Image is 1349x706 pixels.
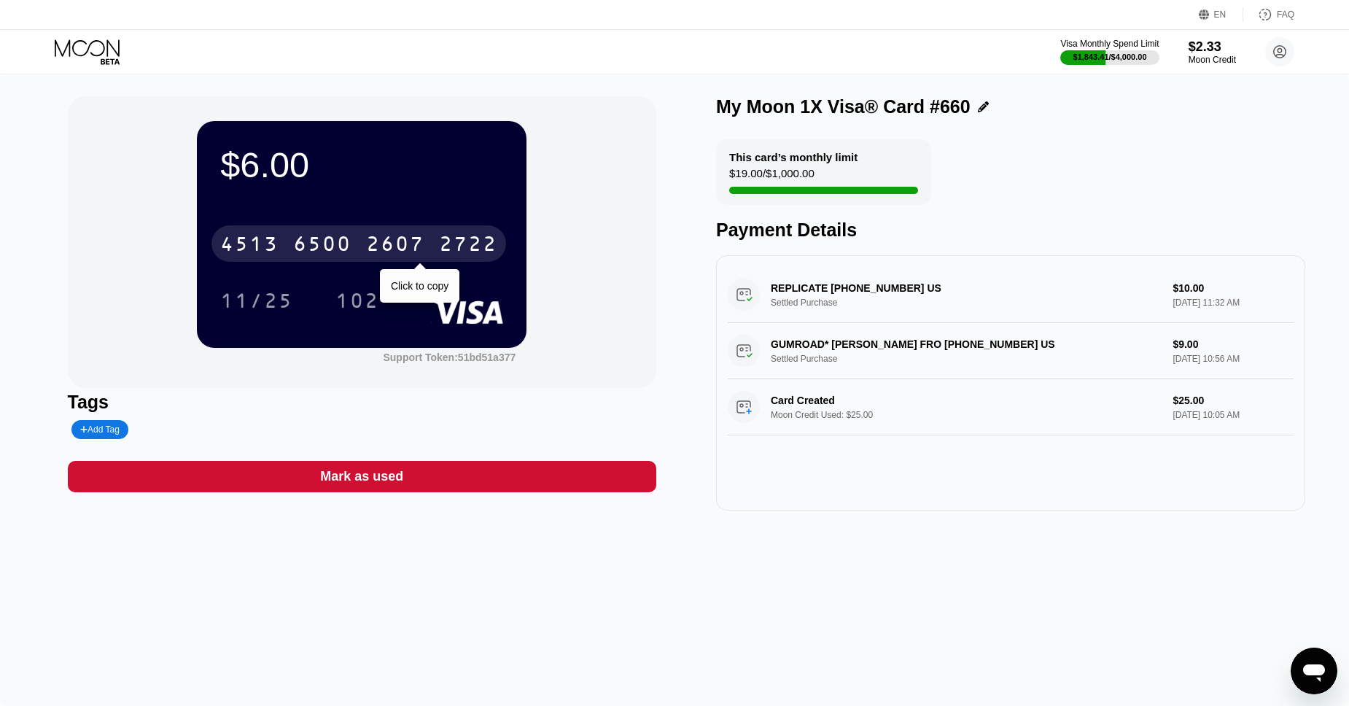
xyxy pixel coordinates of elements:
div: 102 [324,282,390,319]
div: 6500 [293,234,351,257]
div: $19.00 / $1,000.00 [729,167,815,187]
div: Add Tag [71,420,128,439]
div: FAQ [1277,9,1294,20]
div: 11/25 [209,282,304,319]
div: Mark as used [320,468,403,485]
div: Support Token: 51bd51a377 [383,352,516,363]
div: Payment Details [716,220,1305,241]
div: EN [1199,7,1243,22]
div: This card’s monthly limit [729,151,858,163]
div: $1,843.41 / $4,000.00 [1073,53,1147,61]
div: Support Token:51bd51a377 [383,352,516,363]
div: 11/25 [220,291,293,314]
div: Add Tag [80,424,120,435]
div: $6.00 [220,144,503,185]
div: Moon Credit [1189,55,1236,65]
div: FAQ [1243,7,1294,22]
div: Tags [68,392,657,413]
div: 2607 [366,234,424,257]
div: $2.33 [1189,39,1236,55]
div: My Moon 1X Visa® Card #660 [716,96,971,117]
div: 4513650026072722 [211,225,506,262]
div: 4513 [220,234,279,257]
div: Visa Monthly Spend Limit$1,843.41/$4,000.00 [1060,39,1159,65]
div: Mark as used [68,461,657,492]
div: 2722 [439,234,497,257]
div: Visa Monthly Spend Limit [1060,39,1159,49]
div: 102 [335,291,379,314]
div: EN [1214,9,1226,20]
div: Click to copy [391,280,448,292]
div: $2.33Moon Credit [1189,39,1236,65]
iframe: Button to launch messaging window [1291,648,1337,694]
